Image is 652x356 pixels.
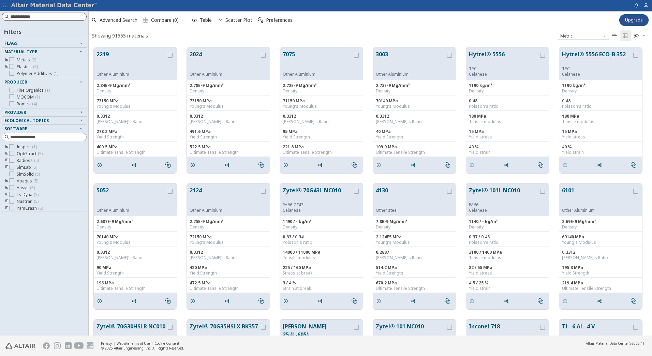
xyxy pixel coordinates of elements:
[469,208,539,213] p: Celanese
[469,270,546,276] div: Yield stress
[469,134,546,140] div: Yield stress
[469,322,539,344] button: Inconel 718
[469,250,546,255] div: 3100 / 1400 MPa
[32,164,37,170] span: ( 5 )
[89,42,652,336] div: grid
[100,18,137,23] span: Advanced Search
[562,150,639,155] div: Yield strain
[92,32,148,39] div: Showing 91555 materials
[469,240,546,245] div: Poisson's ratio
[4,151,9,157] i: toogle group
[469,88,546,94] div: Density
[97,265,174,270] div: 90 MPa
[562,66,632,72] div: TPC
[469,234,546,240] div: 0.37 / 0.43
[2,23,25,39] div: Filters
[352,298,357,304] i: 
[17,185,35,191] span: Ansys
[200,18,212,23] span: Table
[562,255,639,261] div: [PERSON_NAME]'s Ratio
[97,104,174,109] div: Young's Modulus
[562,219,639,224] div: 2.69E-9 Mg/mm³
[445,162,450,168] i: 
[97,322,166,338] button: Zytel® 70G30HSLR NC010
[376,186,446,208] button: 4130
[631,30,649,41] button: Theme
[5,343,35,349] img: Altair Engineering
[469,114,546,119] div: 180 MPa
[469,119,546,124] div: Tensile modulus
[376,219,453,224] div: 7.8E-9 Mg/mm³
[2,125,87,133] button: Software
[594,158,608,172] button: Share
[609,30,620,41] button: Table View
[376,280,453,286] div: 670.2 MPa
[17,172,40,177] span: SimSolid
[54,71,58,76] span: ( 1 )
[469,286,546,291] div: Yield strain
[190,219,267,224] div: 2.75E-9 Mg/mm³
[97,88,174,94] div: Density
[625,17,643,23] span: Upgrade
[376,265,453,270] div: 514.2 MPa
[501,158,515,172] button: Share
[4,199,9,204] i: toogle group
[97,234,174,240] div: 70140 MPa
[283,150,360,155] div: Ultimate Tensile Strength
[376,270,453,276] div: Yield Strength
[469,104,546,109] div: Poisson's ratio
[33,178,38,184] span: ( 5 )
[280,294,294,308] button: Details
[4,79,27,85] span: Producer
[4,49,37,55] span: Material Type
[17,88,50,93] span: Fine Organics
[376,286,453,291] div: Ultimate Tensile Strength
[283,286,360,291] div: Strain at break
[4,40,17,46] span: Flags
[376,150,453,155] div: Ultimate Tensile Strength
[17,151,43,157] span: OptiStruct
[631,162,636,168] i: 
[376,72,446,77] div: Other Aluminium
[562,50,632,66] button: Hytrel® 5556 ECO-B 352
[559,158,574,172] button: Details
[562,280,639,286] div: 219.4 MPa
[469,255,546,261] div: Tensile modulus
[17,94,40,100] span: MOCOM
[31,57,36,63] span: ( 2 )
[2,48,87,56] button: Material Type
[628,294,642,308] button: Similar search
[376,208,446,213] div: Other steel
[97,129,174,134] div: 278.2 MPa
[620,30,631,41] button: Tile View
[2,78,87,86] button: Producer
[352,162,357,168] i: 
[97,114,174,119] div: 0.3312
[283,134,360,140] div: Yield Strength
[17,192,39,197] span: Ls-Dyna
[631,298,636,304] i: 
[190,114,267,119] div: 0.3312
[283,250,360,255] div: 14000 / 11000 MPa
[283,50,353,72] button: 7075
[162,158,177,172] button: Similar search
[538,162,543,168] i: 
[165,298,171,304] i: 
[469,50,539,66] button: Hytrel® 5556
[143,17,148,23] i: 
[38,151,43,157] span: ( 5 )
[373,294,387,308] button: Details
[97,186,166,208] button: 5052
[190,50,260,72] button: 2024
[619,14,649,26] button: Upgrade
[376,234,453,240] div: 2.124E5 MPa
[97,224,174,230] div: Density
[283,280,360,286] div: 3 / 4 %
[97,250,174,255] div: 0.3312
[373,158,387,172] button: Details
[190,119,267,124] div: [PERSON_NAME]'s Ratio
[558,32,609,40] span: Metric
[283,104,360,109] div: Young's Modulus
[4,64,9,70] i: toogle group
[97,280,174,286] div: 196 MPa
